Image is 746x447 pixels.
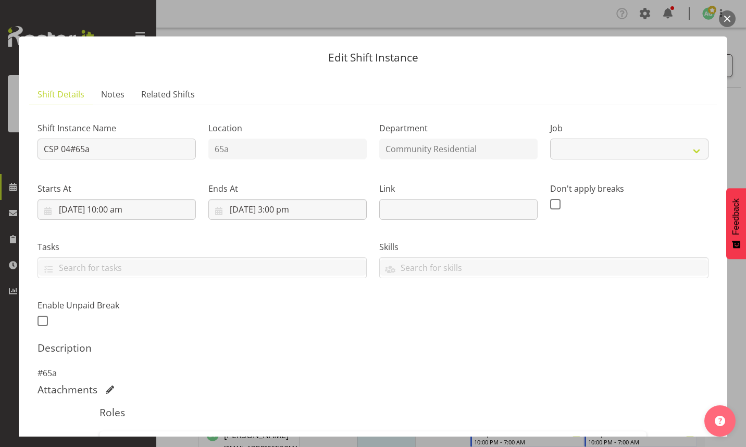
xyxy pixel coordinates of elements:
span: Feedback [731,198,741,235]
input: Click to select... [38,199,196,220]
label: Don't apply breaks [550,182,708,195]
span: Related Shifts [141,88,195,101]
p: #65a [38,367,708,379]
button: Feedback - Show survey [726,188,746,259]
input: Shift Instance Name [38,139,196,159]
input: Search for tasks [38,259,366,276]
label: Job [550,122,708,134]
label: Shift Instance Name [38,122,196,134]
label: Department [379,122,538,134]
label: Enable Unpaid Break [38,299,196,312]
label: Starts At [38,182,196,195]
h5: Roles [100,406,646,419]
span: Notes [101,88,125,101]
label: Tasks [38,241,367,253]
label: Link [379,182,538,195]
label: Skills [379,241,708,253]
label: Location [208,122,367,134]
span: Shift Details [38,88,84,101]
input: Search for skills [380,259,708,276]
img: help-xxl-2.png [715,416,725,426]
h5: Attachments [38,383,97,396]
label: Ends At [208,182,367,195]
p: Edit Shift Instance [29,52,717,63]
input: Click to select... [208,199,367,220]
h5: Description [38,342,708,354]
